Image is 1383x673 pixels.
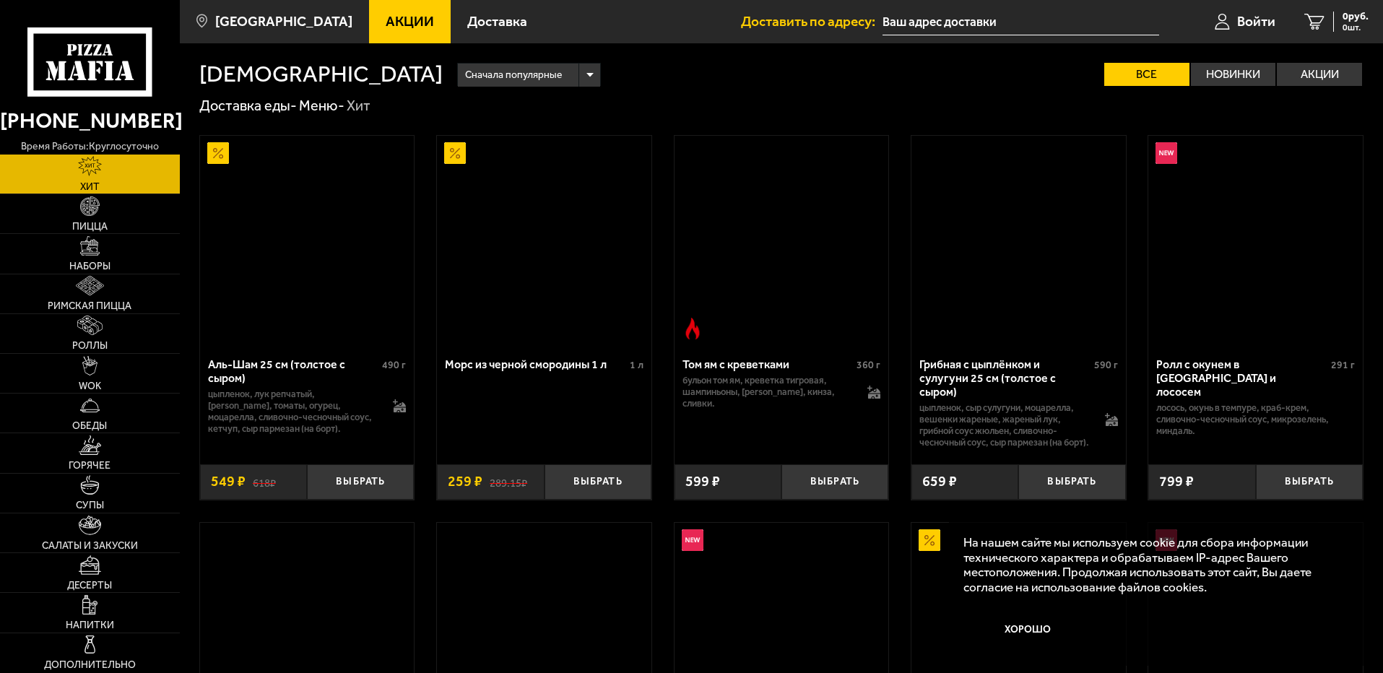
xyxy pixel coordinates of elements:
[919,402,1091,448] p: цыпленок, сыр сулугуни, моцарелла, вешенки жареные, жареный лук, грибной соус Жюльен, сливочно-че...
[199,63,443,86] h1: [DEMOGRAPHIC_DATA]
[1237,14,1275,28] span: Войти
[199,97,297,114] a: Доставка еды-
[444,142,466,164] img: Акционный
[1277,63,1362,86] label: Акции
[72,341,108,351] span: Роллы
[682,375,854,409] p: бульон том ям, креветка тигровая, шампиньоны, [PERSON_NAME], кинза, сливки.
[72,421,107,431] span: Обеды
[386,14,434,28] span: Акции
[883,9,1159,35] input: Ваш адрес доставки
[682,529,703,551] img: Новинка
[1148,136,1363,347] a: НовинкаРолл с окунем в темпуре и лососем
[66,620,114,630] span: Напитки
[448,474,482,489] span: 259 ₽
[200,136,415,347] a: АкционныйАль-Шам 25 см (толстое с сыром)
[919,357,1091,399] div: Грибная с цыплёнком и сулугуни 25 см (толстое с сыром)
[1104,63,1189,86] label: Все
[911,136,1126,347] a: Грибная с цыплёнком и сулугуни 25 см (толстое с сыром)
[347,97,370,116] div: Хит
[211,474,246,489] span: 549 ₽
[685,474,720,489] span: 599 ₽
[1256,464,1363,500] button: Выбрать
[963,535,1341,595] p: На нашем сайте мы используем cookie для сбора информации технического характера и обрабатываем IP...
[1331,359,1355,371] span: 291 г
[253,474,276,489] s: 618 ₽
[1343,12,1369,22] span: 0 руб.
[922,474,957,489] span: 659 ₽
[963,609,1093,652] button: Хорошо
[919,529,940,551] img: Акционный
[1156,142,1177,164] img: Новинка
[545,464,651,500] button: Выбрать
[208,357,379,385] div: Аль-Шам 25 см (толстое с сыром)
[781,464,888,500] button: Выбрать
[465,61,562,89] span: Сначала популярные
[682,318,703,339] img: Острое блюдо
[207,142,229,164] img: Акционный
[69,461,110,471] span: Горячее
[1094,359,1118,371] span: 590 г
[215,14,352,28] span: [GEOGRAPHIC_DATA]
[79,381,101,391] span: WOK
[67,581,112,591] span: Десерты
[1156,402,1355,437] p: лосось, окунь в темпуре, краб-крем, сливочно-чесночный соус, микрозелень, миндаль.
[682,357,854,371] div: Том ям с креветками
[1156,357,1327,399] div: Ролл с окунем в [GEOGRAPHIC_DATA] и лососем
[630,359,643,371] span: 1 л
[445,357,626,371] div: Морс из черной смородины 1 л
[299,97,344,114] a: Меню-
[1343,23,1369,32] span: 0 шт.
[437,136,651,347] a: АкционныйМорс из черной смородины 1 л
[80,182,100,192] span: Хит
[72,222,108,232] span: Пицца
[44,660,136,670] span: Дополнительно
[467,14,527,28] span: Доставка
[69,261,110,272] span: Наборы
[208,388,379,435] p: цыпленок, лук репчатый, [PERSON_NAME], томаты, огурец, моцарелла, сливочно-чесночный соус, кетчуп...
[1191,63,1276,86] label: Новинки
[490,474,527,489] s: 289.15 ₽
[307,464,414,500] button: Выбрать
[741,14,883,28] span: Доставить по адресу:
[675,136,889,347] a: Острое блюдоТом ям с креветками
[76,500,104,511] span: Супы
[1018,464,1125,500] button: Выбрать
[382,359,406,371] span: 490 г
[1159,474,1194,489] span: 799 ₽
[48,301,131,311] span: Римская пицца
[42,541,138,551] span: Салаты и закуски
[857,359,880,371] span: 360 г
